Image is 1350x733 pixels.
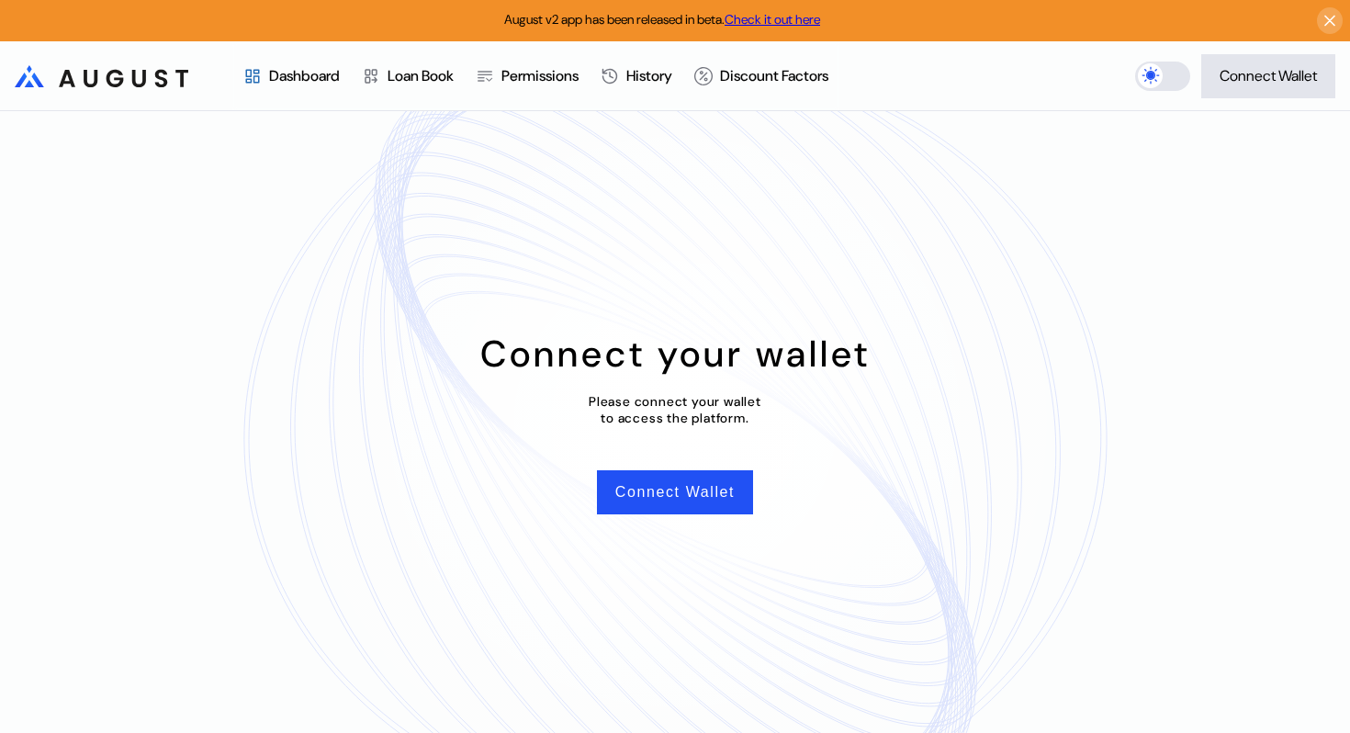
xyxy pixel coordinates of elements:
[504,11,820,28] span: August v2 app has been released in beta.
[1201,54,1335,98] button: Connect Wallet
[232,42,351,110] a: Dashboard
[626,66,672,85] div: History
[590,42,683,110] a: History
[269,66,340,85] div: Dashboard
[351,42,465,110] a: Loan Book
[388,66,454,85] div: Loan Book
[589,393,761,426] div: Please connect your wallet to access the platform.
[683,42,839,110] a: Discount Factors
[720,66,828,85] div: Discount Factors
[1220,66,1317,85] div: Connect Wallet
[501,66,579,85] div: Permissions
[480,330,871,378] div: Connect your wallet
[465,42,590,110] a: Permissions
[725,11,820,28] a: Check it out here
[597,470,753,514] button: Connect Wallet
